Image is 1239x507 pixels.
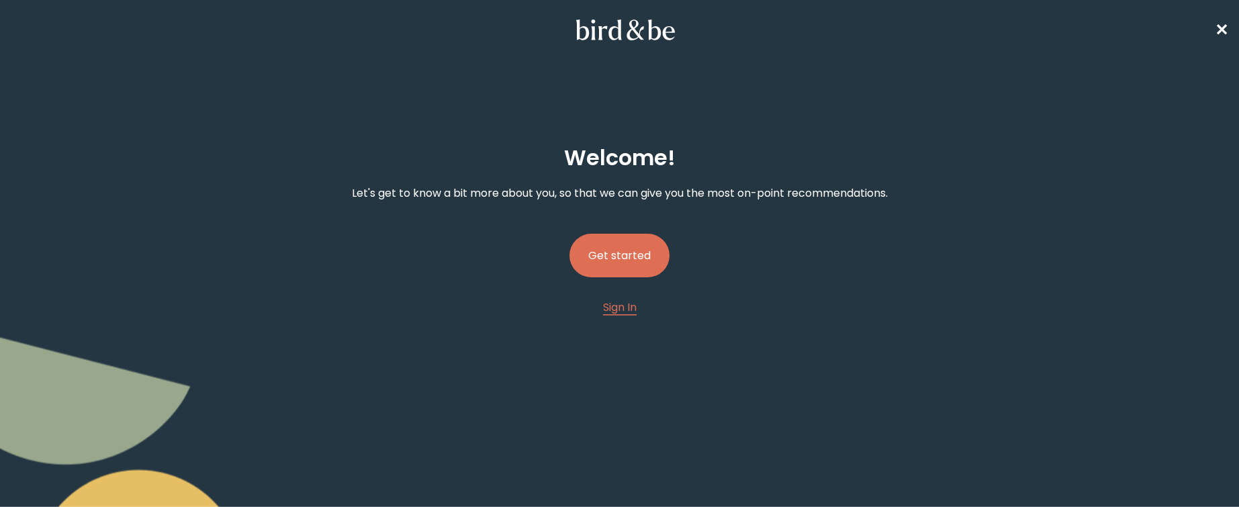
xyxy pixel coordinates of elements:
h2: Welcome ! [564,142,676,174]
a: Sign In [603,299,637,316]
a: Get started [569,212,670,299]
iframe: Gorgias live chat messenger [1172,444,1226,494]
button: Get started [569,234,670,277]
span: Sign In [603,299,637,315]
span: ✕ [1215,19,1228,41]
p: Let's get to know a bit more about you, so that we can give you the most on-point recommendations. [352,185,888,201]
a: ✕ [1215,18,1228,42]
